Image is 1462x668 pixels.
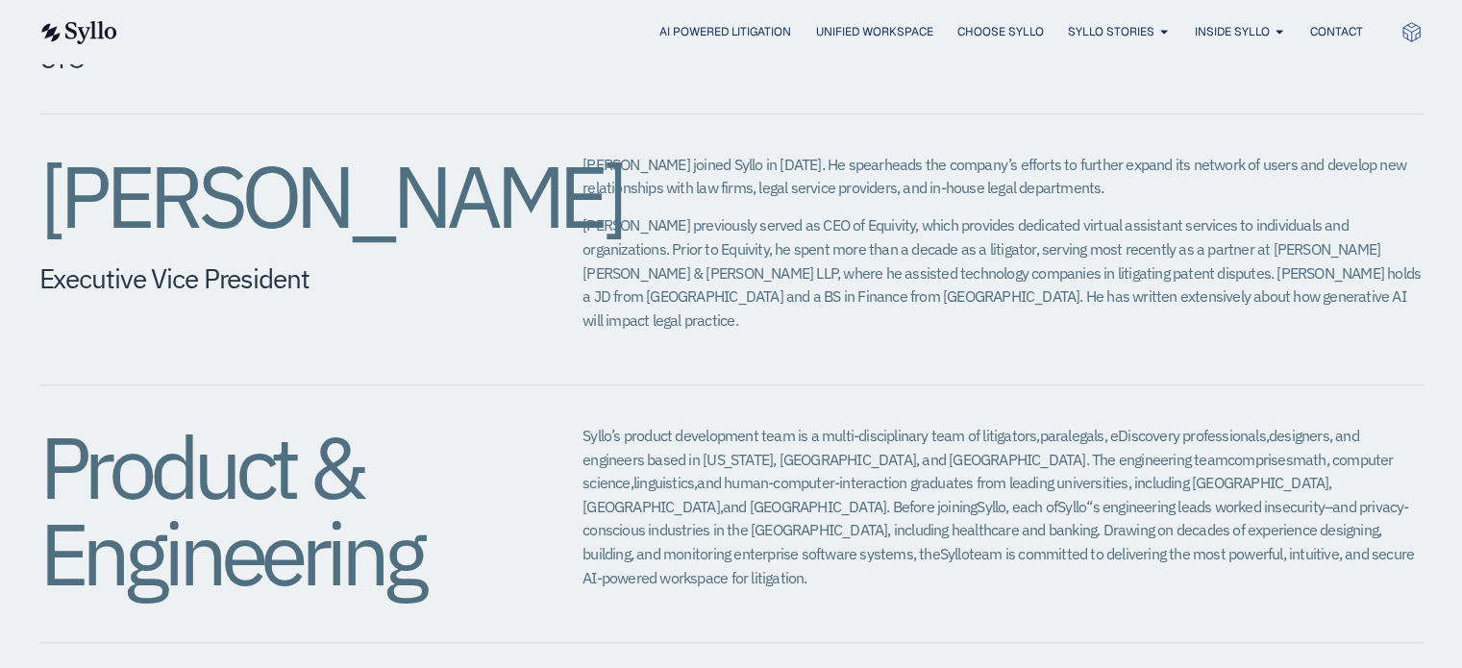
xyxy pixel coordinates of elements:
[582,473,1331,516] span: and human-computer-interaction graduates from leading universities, including [GEOGRAPHIC_DATA], ...
[1039,426,1268,445] span: paralegals, eDiscovery professionals,
[39,153,507,239] h2: [PERSON_NAME]
[940,544,969,563] span: Syllo
[1194,23,1269,40] a: Inside Syllo
[1227,450,1293,469] span: comprises
[633,473,697,492] span: linguistics,
[582,497,1408,563] span: and privacy-conscious industries in the [GEOGRAPHIC_DATA], including healthcare and banking. Draw...
[156,23,1362,41] nav: Menu
[39,42,507,75] h5: CTO
[582,155,1406,198] span: [PERSON_NAME] joined Syllo in [DATE]. He spearheads the company’s efforts to further expand its n...
[1309,23,1362,40] a: Contact
[1057,497,1086,516] span: Syllo
[1089,497,1092,516] span: ‘
[815,23,932,40] a: Unified Workspace
[723,497,977,516] span: and [GEOGRAPHIC_DATA]. Before joining
[39,262,507,295] h5: Executive Vice President​
[1092,497,1275,516] span: s engineering leads worked in
[1325,497,1332,516] span: –
[582,426,1358,469] span: designers, and engineers based in [US_STATE], [GEOGRAPHIC_DATA], and [GEOGRAPHIC_DATA]. The engin...
[977,497,1005,516] span: Syllo
[582,544,1414,587] span: team is committed to delivering the most powerful, intuitive, and secure AI-powered workspace for...
[1005,497,1057,516] span: , each of
[39,424,507,597] h2: Product & Engineering
[1086,497,1089,516] span: ‘
[582,215,1421,330] span: [PERSON_NAME] previously served as CEO of Equivity, which provides dedicated virtual assistant se...
[1275,497,1325,516] span: security
[582,426,1039,445] span: Syllo’s product development team is a multi-disciplinary team of litigators,
[659,23,791,40] a: AI Powered Litigation
[1067,23,1153,40] a: Syllo Stories
[956,23,1043,40] a: Choose Syllo
[38,21,117,44] img: syllo
[156,23,1362,41] div: Menu Toggle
